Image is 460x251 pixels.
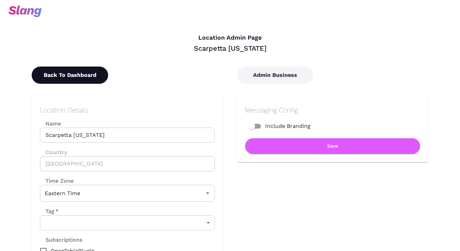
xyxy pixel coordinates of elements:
[40,207,59,215] label: Tag
[32,67,108,84] button: Back To Dashboard
[32,34,428,42] h4: Location Admin Page
[203,188,212,198] button: Open
[245,138,420,154] button: Save
[245,106,420,114] h2: Messaging Config
[8,6,42,17] img: svg+xml;base64,PHN2ZyB3aWR0aD0iOTciIGhlaWdodD0iMzQiIHZpZXdCb3g9IjAgMCA5NyAzNCIgZmlsbD0ibm9uZSIgeG...
[32,72,108,78] a: Back To Dashboard
[40,120,215,128] label: Name
[40,148,215,156] label: Country
[40,106,215,114] h2: Location Details
[237,72,313,78] a: Admin Business
[32,44,428,53] div: Scarpetta [US_STATE]
[40,236,82,244] label: Subscriptions
[265,122,311,130] span: Include Branding
[40,177,215,185] label: Time Zone
[237,67,313,84] button: Admin Business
